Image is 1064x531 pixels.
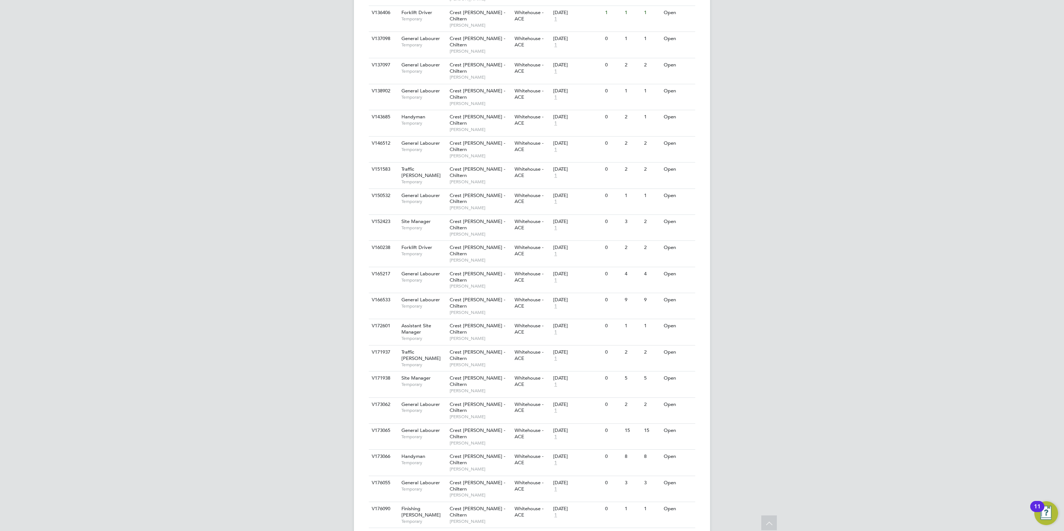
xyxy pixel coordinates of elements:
[603,84,623,98] div: 0
[642,163,661,176] div: 2
[603,163,623,176] div: 0
[662,450,694,463] div: Open
[642,6,661,20] div: 1
[450,518,511,524] span: [PERSON_NAME]
[450,466,511,472] span: [PERSON_NAME]
[450,388,511,394] span: [PERSON_NAME]
[401,16,446,22] span: Temporary
[553,323,601,329] div: [DATE]
[450,271,505,283] span: Crest [PERSON_NAME] - Chiltern
[642,502,661,516] div: 1
[450,309,511,315] span: [PERSON_NAME]
[603,189,623,203] div: 0
[642,319,661,333] div: 1
[450,9,505,22] span: Crest [PERSON_NAME] - Chiltern
[401,192,440,199] span: General Labourer
[370,476,396,490] div: V176055
[450,74,511,80] span: [PERSON_NAME]
[662,319,694,333] div: Open
[662,371,694,385] div: Open
[450,88,505,100] span: Crest [PERSON_NAME] - Chiltern
[450,62,505,74] span: Crest [PERSON_NAME] - Chiltern
[623,163,642,176] div: 2
[401,42,446,48] span: Temporary
[553,434,558,440] span: 1
[553,480,601,486] div: [DATE]
[450,335,511,341] span: [PERSON_NAME]
[450,140,505,153] span: Crest [PERSON_NAME] - Chiltern
[662,345,694,359] div: Open
[401,166,441,178] span: Traffic [PERSON_NAME]
[370,293,396,307] div: V166533
[401,147,446,153] span: Temporary
[623,6,642,20] div: 1
[662,84,694,98] div: Open
[603,424,623,437] div: 0
[553,10,601,16] div: [DATE]
[662,58,694,72] div: Open
[553,199,558,205] span: 1
[450,401,505,414] span: Crest [PERSON_NAME] - Chiltern
[401,68,446,74] span: Temporary
[401,401,440,407] span: General Labourer
[553,381,558,388] span: 1
[515,349,544,361] span: Whitehouse - ACE
[370,398,396,412] div: V173062
[603,319,623,333] div: 0
[450,192,505,205] span: Crest [PERSON_NAME] - Chiltern
[515,35,544,48] span: Whitehouse - ACE
[662,137,694,150] div: Open
[370,58,396,72] div: V137097
[515,453,544,466] span: Whitehouse - ACE
[553,147,558,153] span: 1
[553,219,601,225] div: [DATE]
[553,42,558,48] span: 1
[642,32,661,46] div: 1
[603,58,623,72] div: 0
[401,486,446,492] span: Temporary
[450,244,505,257] span: Crest [PERSON_NAME] - Chiltern
[401,453,425,459] span: Handyman
[515,479,544,492] span: Whitehouse - ACE
[401,335,446,341] span: Temporary
[450,453,505,466] span: Crest [PERSON_NAME] - Chiltern
[553,94,558,101] span: 1
[450,166,505,178] span: Crest [PERSON_NAME] - Chiltern
[401,251,446,257] span: Temporary
[623,319,642,333] div: 1
[370,371,396,385] div: V171938
[662,6,694,20] div: Open
[401,179,446,185] span: Temporary
[553,453,601,460] div: [DATE]
[553,114,601,120] div: [DATE]
[401,199,446,204] span: Temporary
[662,293,694,307] div: Open
[603,215,623,229] div: 0
[603,32,623,46] div: 0
[553,225,558,231] span: 1
[603,450,623,463] div: 0
[450,35,505,48] span: Crest [PERSON_NAME] - Chiltern
[642,58,661,72] div: 2
[401,62,440,68] span: General Labourer
[401,218,431,224] span: Site Manager
[662,215,694,229] div: Open
[401,225,446,231] span: Temporary
[401,518,446,524] span: Temporary
[553,401,601,408] div: [DATE]
[603,398,623,412] div: 0
[370,241,396,255] div: V160238
[450,205,511,211] span: [PERSON_NAME]
[401,427,440,433] span: General Labourer
[662,398,694,412] div: Open
[401,362,446,368] span: Temporary
[662,32,694,46] div: Open
[553,277,558,283] span: 1
[553,193,601,199] div: [DATE]
[553,506,601,512] div: [DATE]
[623,267,642,281] div: 4
[642,189,661,203] div: 1
[450,179,511,185] span: [PERSON_NAME]
[370,110,396,124] div: V143685
[623,371,642,385] div: 5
